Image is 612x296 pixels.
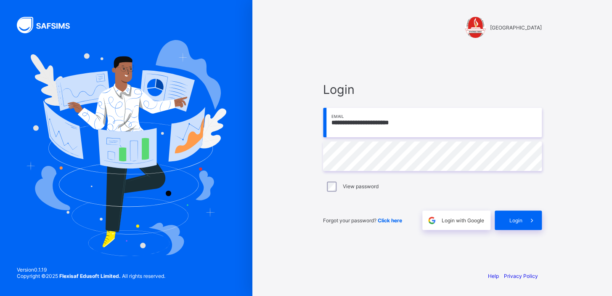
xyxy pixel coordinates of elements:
[442,217,484,224] span: Login with Google
[427,216,437,225] img: google.396cfc9801f0270233282035f929180a.svg
[490,24,542,31] span: [GEOGRAPHIC_DATA]
[323,217,402,224] span: Forgot your password?
[17,17,80,33] img: SAFSIMS Logo
[378,217,402,224] a: Click here
[17,273,165,279] span: Copyright © 2025 All rights reserved.
[323,82,542,97] span: Login
[504,273,538,279] a: Privacy Policy
[17,267,165,273] span: Version 0.1.19
[26,40,226,256] img: Hero Image
[59,273,121,279] strong: Flexisaf Edusoft Limited.
[509,217,522,224] span: Login
[488,273,499,279] a: Help
[342,183,378,189] label: View password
